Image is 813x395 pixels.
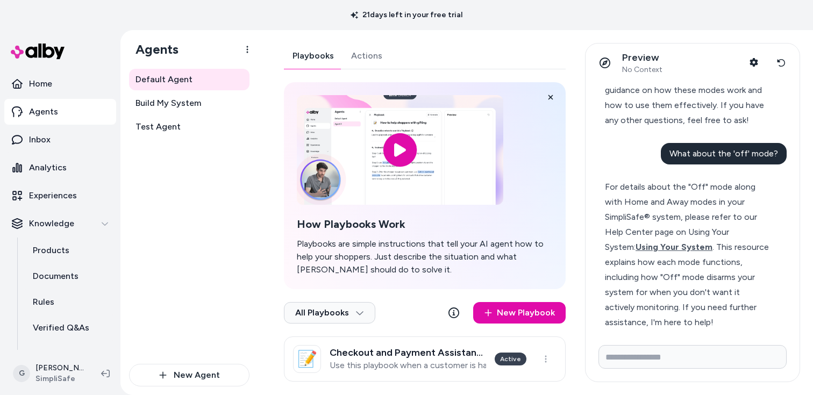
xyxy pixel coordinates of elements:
[29,189,77,202] p: Experiences
[4,99,116,125] a: Agents
[622,52,662,64] p: Preview
[29,217,74,230] p: Knowledge
[33,321,89,334] p: Verified Q&As
[343,43,391,69] a: Actions
[135,97,201,110] span: Build My System
[35,363,84,374] p: [PERSON_NAME]
[135,73,192,86] span: Default Agent
[669,148,778,159] span: What about the 'off' mode?
[4,211,116,236] button: Knowledge
[22,289,116,315] a: Rules
[29,105,58,118] p: Agents
[129,92,249,114] a: Build My System
[29,77,52,90] p: Home
[4,183,116,209] a: Experiences
[622,65,662,75] span: No Context
[330,347,486,358] h3: Checkout and Payment Assistance
[495,353,526,365] div: Active
[135,120,181,133] span: Test Agent
[33,244,69,257] p: Products
[297,218,553,231] h2: How Playbooks Work
[22,263,116,289] a: Documents
[29,161,67,174] p: Analytics
[33,347,66,360] p: Reviews
[129,69,249,90] a: Default Agent
[33,296,54,308] p: Rules
[29,133,51,146] p: Inbox
[473,302,566,324] a: New Playbook
[127,41,179,58] h1: Agents
[6,356,92,391] button: G[PERSON_NAME]SimpliSafe
[11,44,65,59] img: alby Logo
[4,155,116,181] a: Analytics
[330,360,486,371] p: Use this playbook when a customer is having trouble completing the checkout process to purchase t...
[598,345,787,369] input: Write your prompt here
[129,116,249,138] a: Test Agent
[13,365,30,382] span: G
[22,315,116,341] a: Verified Q&As
[284,336,566,382] a: 📝Checkout and Payment AssistanceUse this playbook when a customer is having trouble completing th...
[295,307,364,318] span: All Playbooks
[35,374,84,384] span: SimpliSafe
[284,43,343,69] a: Playbooks
[22,341,116,367] a: Reviews
[284,302,375,324] button: All Playbooks
[4,127,116,153] a: Inbox
[22,238,116,263] a: Products
[33,270,79,283] p: Documents
[605,179,771,330] div: For details about the "Off" mode along with Home and Away modes in your SimpliSafe® system, pleas...
[344,10,469,20] p: 21 days left in your free trial
[293,345,321,373] div: 📝
[297,238,553,276] p: Playbooks are simple instructions that tell your AI agent how to help your shoppers. Just describ...
[636,242,712,252] span: Using Your System
[4,71,116,97] a: Home
[129,364,249,386] button: New Agent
